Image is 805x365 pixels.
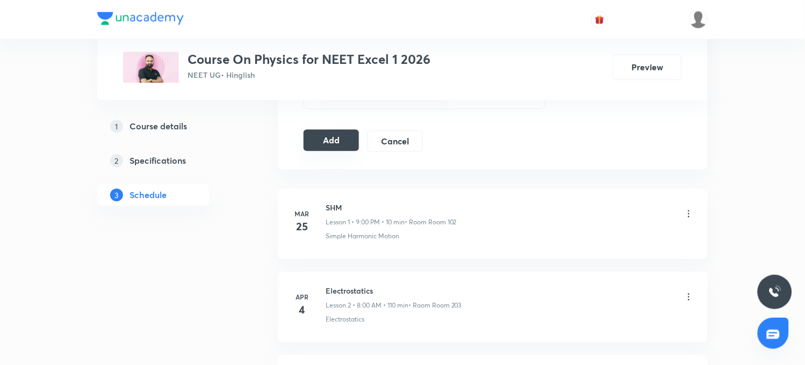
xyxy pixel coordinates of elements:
[405,217,457,227] p: • Room Room 102
[326,301,408,310] p: Lesson 2 • 8:00 AM • 110 min
[291,302,313,318] h4: 4
[326,231,399,241] p: Simple Harmonic Motion
[110,188,123,201] p: 3
[291,218,313,235] h4: 25
[326,285,462,296] h6: Electrostatics
[130,120,187,133] h5: Course details
[326,217,405,227] p: Lesson 1 • 9:00 PM • 10 min
[188,69,430,81] p: NEET UG • Hinglish
[408,301,462,310] p: • Room Room 203
[595,14,605,24] img: avatar
[110,120,123,133] p: 1
[123,52,179,83] img: 58B43D39-2BA6-44FD-AA66-DAF4C63FF799_plus.png
[689,10,708,28] img: Vinita Malik
[130,154,186,167] h5: Specifications
[326,202,457,213] h6: SHM
[768,286,781,298] img: ttu
[97,150,243,171] a: 2Specifications
[130,188,167,201] h5: Schedule
[613,54,682,80] button: Preview
[110,154,123,167] p: 2
[188,52,430,67] h3: Course On Physics for NEET Excel 1 2026
[326,315,364,324] p: Electrostatics
[291,209,313,218] h6: Mar
[368,130,423,152] button: Cancel
[97,12,184,25] img: Company Logo
[97,115,243,137] a: 1Course details
[97,12,184,27] a: Company Logo
[304,129,359,151] button: Add
[591,11,608,28] button: avatar
[291,292,313,302] h6: Apr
